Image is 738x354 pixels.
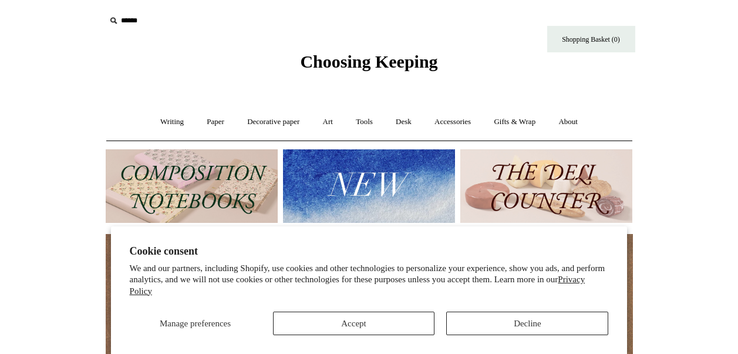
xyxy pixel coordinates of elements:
[130,263,609,298] p: We and our partners, including Shopify, use cookies and other technologies to personalize your ex...
[345,106,383,138] a: Tools
[283,149,455,223] img: New.jpg__PID:f73bdf93-380a-4a35-bcfe-7823039498e1
[312,106,343,138] a: Art
[548,106,588,138] a: About
[130,245,609,258] h2: Cookie consent
[385,106,422,138] a: Desk
[130,275,585,296] a: Privacy Policy
[106,149,278,223] img: 202302 Composition ledgers.jpg__PID:69722ee6-fa44-49dd-a067-31375e5d54ec
[460,149,632,223] img: The Deli Counter
[300,52,437,71] span: Choosing Keeping
[424,106,481,138] a: Accessories
[237,106,310,138] a: Decorative paper
[160,319,231,328] span: Manage preferences
[483,106,546,138] a: Gifts & Wrap
[130,312,261,335] button: Manage preferences
[150,106,194,138] a: Writing
[547,26,635,52] a: Shopping Basket (0)
[300,61,437,69] a: Choosing Keeping
[446,312,608,335] button: Decline
[196,106,235,138] a: Paper
[273,312,435,335] button: Accept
